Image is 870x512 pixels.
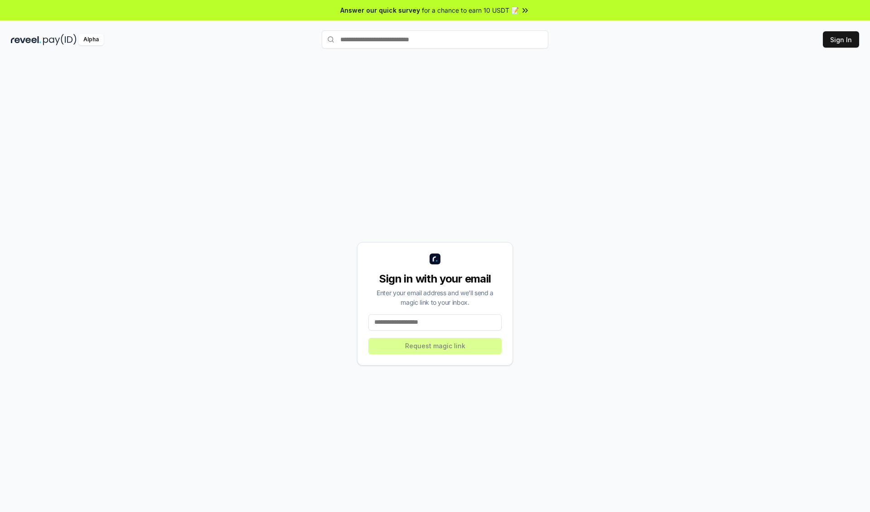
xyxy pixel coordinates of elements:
img: reveel_dark [11,34,41,45]
span: Answer our quick survey [340,5,420,15]
button: Sign In [823,31,859,48]
div: Alpha [78,34,104,45]
span: for a chance to earn 10 USDT 📝 [422,5,519,15]
img: pay_id [43,34,77,45]
img: logo_small [430,254,440,264]
div: Enter your email address and we’ll send a magic link to your inbox. [368,288,502,307]
div: Sign in with your email [368,272,502,286]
